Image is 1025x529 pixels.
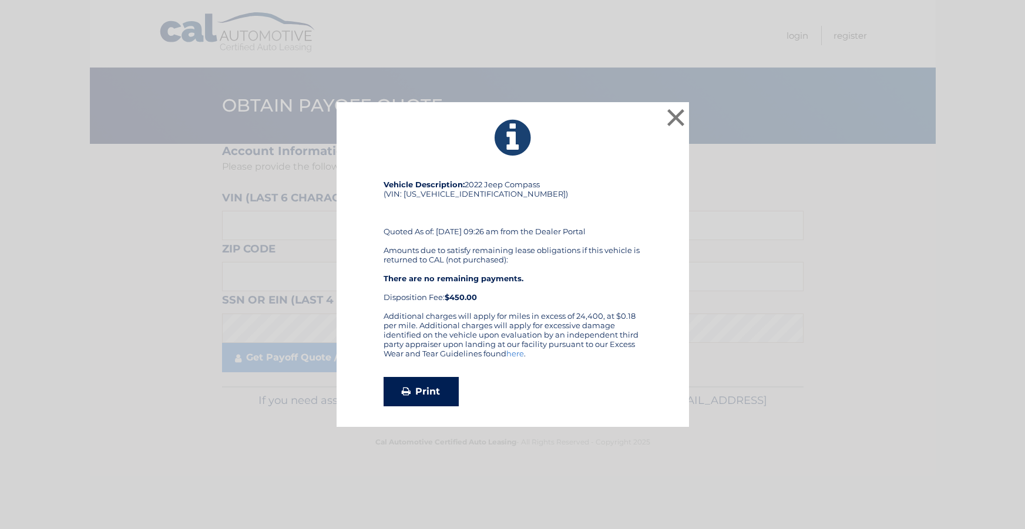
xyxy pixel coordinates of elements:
[445,292,477,302] strong: $450.00
[384,377,459,406] a: Print
[384,311,642,368] div: Additional charges will apply for miles in excess of 24,400, at $0.18 per mile. Additional charge...
[384,180,465,189] strong: Vehicle Description:
[384,274,523,283] strong: There are no remaining payments.
[664,106,688,129] button: ×
[384,245,642,302] div: Amounts due to satisfy remaining lease obligations if this vehicle is returned to CAL (not purcha...
[384,180,642,311] div: 2022 Jeep Compass (VIN: [US_VEHICLE_IDENTIFICATION_NUMBER]) Quoted As of: [DATE] 09:26 am from th...
[506,349,524,358] a: here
